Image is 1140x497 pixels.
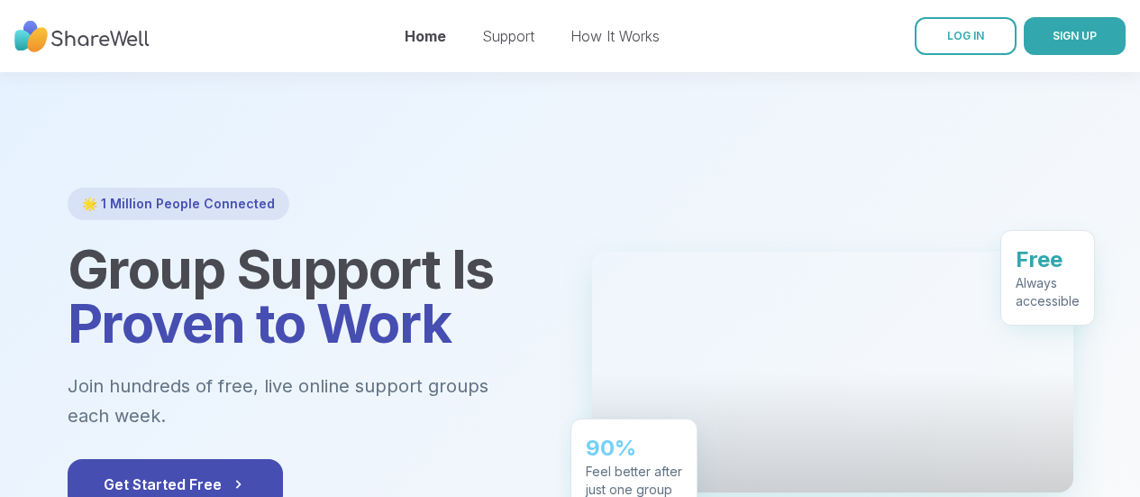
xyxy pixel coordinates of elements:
span: SIGN UP [1053,29,1097,42]
p: Join hundreds of free, live online support groups each week. [68,372,549,430]
button: SIGN UP [1024,17,1126,55]
div: Free [1016,245,1080,274]
div: Always accessible [1016,274,1080,310]
a: Support [482,27,534,45]
span: Proven to Work [68,290,451,355]
img: ShareWell Nav Logo [14,12,150,61]
div: 90% [586,434,682,463]
a: How It Works [570,27,660,45]
a: LOG IN [915,17,1017,55]
h1: Group Support Is [68,242,549,350]
span: Get Started Free [104,474,247,495]
span: LOG IN [947,29,984,42]
a: Home [405,27,446,45]
div: 🌟 1 Million People Connected [68,188,289,220]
